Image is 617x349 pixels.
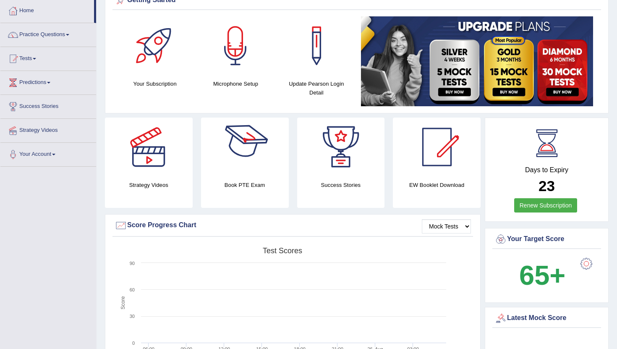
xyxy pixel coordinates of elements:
[494,166,599,174] h4: Days to Expiry
[120,296,126,310] tspan: Score
[539,178,555,194] b: 23
[130,261,135,266] text: 90
[115,219,471,232] div: Score Progress Chart
[0,143,96,164] a: Your Account
[199,79,272,88] h4: Microphone Setup
[514,198,578,213] a: Renew Subscription
[494,233,599,246] div: Your Target Score
[0,119,96,140] a: Strategy Videos
[297,181,385,189] h4: Success Stories
[361,16,593,106] img: small5.jpg
[0,47,96,68] a: Tests
[201,181,289,189] h4: Book PTE Exam
[119,79,191,88] h4: Your Subscription
[130,287,135,292] text: 60
[132,341,135,346] text: 0
[0,71,96,92] a: Predictions
[519,260,565,291] b: 65+
[0,23,96,44] a: Practice Questions
[105,181,193,189] h4: Strategy Videos
[280,79,353,97] h4: Update Pearson Login Detail
[0,95,96,116] a: Success Stories
[263,247,302,255] tspan: Test scores
[130,314,135,319] text: 30
[494,312,599,325] div: Latest Mock Score
[393,181,481,189] h4: EW Booklet Download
